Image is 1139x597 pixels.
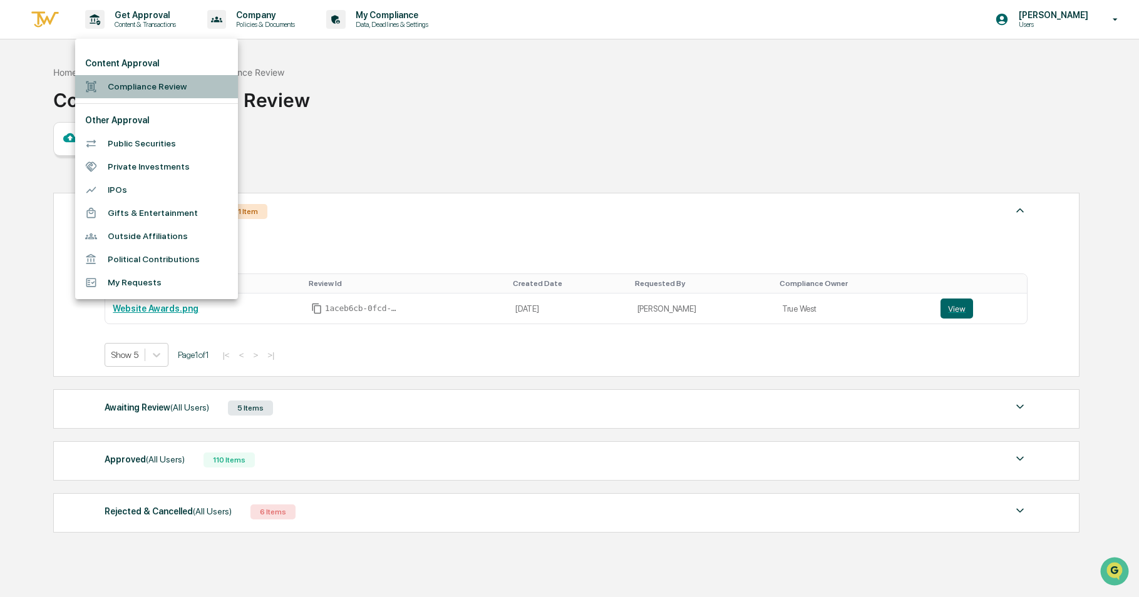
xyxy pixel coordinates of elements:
span: Preclearance [25,158,81,170]
span: Pylon [125,212,152,222]
li: Outside Affiliations [75,225,238,248]
li: IPOs [75,178,238,202]
li: Other Approval [75,109,238,132]
li: Gifts & Entertainment [75,202,238,225]
li: Public Securities [75,132,238,155]
li: Content Approval [75,52,238,75]
li: Political Contributions [75,248,238,271]
div: Start new chat [43,96,205,108]
a: Powered byPylon [88,212,152,222]
img: 1746055101610-c473b297-6a78-478c-a979-82029cc54cd1 [13,96,35,118]
iframe: Open customer support [1099,556,1133,589]
a: 🖐️Preclearance [8,153,86,175]
div: 🖐️ [13,159,23,169]
button: Start new chat [213,99,228,115]
p: How can we help? [13,26,228,46]
span: Data Lookup [25,181,79,194]
div: 🔎 [13,183,23,193]
div: 🗄️ [91,159,101,169]
input: Clear [33,57,207,70]
a: 🗄️Attestations [86,153,160,175]
div: We're available if you need us! [43,108,158,118]
li: Private Investments [75,155,238,178]
a: 🔎Data Lookup [8,176,84,199]
li: Compliance Review [75,75,238,98]
li: My Requests [75,271,238,294]
span: Attestations [103,158,155,170]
